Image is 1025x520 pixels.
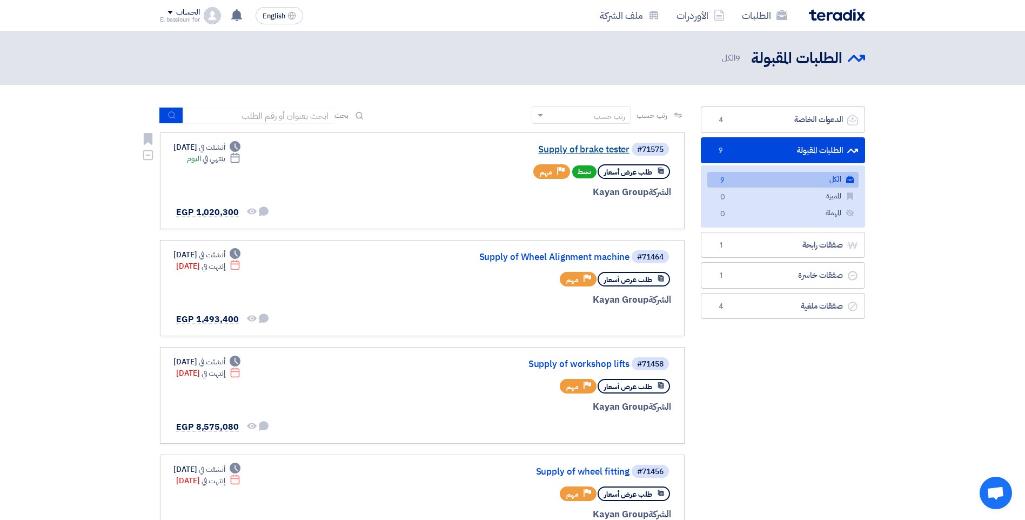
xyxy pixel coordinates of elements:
span: EGP 8,575,080 [176,421,239,434]
span: 9 [716,175,729,186]
div: #71458 [637,361,664,368]
span: الشركة [648,293,672,306]
span: أنشئت في [199,356,225,368]
span: EGP 1,493,400 [176,313,239,326]
span: أنشئت في [199,464,225,475]
div: #71456 [637,468,664,476]
span: إنتهت في [202,368,225,379]
div: El bassiouni for [160,17,199,23]
span: مهم [566,382,579,392]
input: ابحث بعنوان أو رقم الطلب [183,108,334,124]
div: #71575 [637,146,664,154]
span: 0 [716,192,729,203]
div: [DATE] [173,464,240,475]
span: إنتهت في [202,261,225,272]
span: 0 [716,209,729,220]
span: نشط [572,165,597,178]
a: صفقات رابحة1 [701,232,865,258]
img: profile_test.png [204,7,221,24]
span: رتب حسب [637,110,667,121]
span: 1 [714,240,727,251]
a: Supply of Wheel Alignment machine [413,252,629,262]
div: #71464 [637,254,664,261]
div: [DATE] [176,475,240,486]
span: 1 [714,270,727,281]
a: صفقات ملغية4 [701,293,865,319]
span: إنتهت في [202,475,225,486]
span: ينتهي في [203,153,225,164]
span: الشركة [648,185,672,199]
a: Supply of workshop lifts [413,359,629,369]
div: Open chat [980,477,1012,509]
span: طلب عرض أسعار [604,275,652,285]
span: 4 [714,115,727,125]
div: الحساب [176,8,199,17]
a: الكل [707,172,859,188]
div: [DATE] [173,142,240,153]
span: 9 [714,145,727,156]
button: English [256,7,303,24]
span: الكل [722,52,742,64]
div: [DATE] [176,368,240,379]
span: EGP 1,020,300 [176,206,239,219]
a: Supply of wheel fitting [413,467,629,477]
h2: الطلبات المقبولة [751,48,842,69]
span: مهم [540,167,552,177]
div: اليوم [187,153,240,164]
div: Kayan Group [411,185,671,199]
a: الطلبات [733,3,796,28]
div: [DATE] [173,356,240,368]
a: الأوردرات [668,3,733,28]
span: 9 [735,52,740,64]
div: [DATE] [176,261,240,272]
span: طلب عرض أسعار [604,382,652,392]
span: مهم [566,275,579,285]
span: بحث [334,110,349,121]
div: [DATE] [173,249,240,261]
div: Kayan Group [411,400,671,414]
a: ملف الشركة [591,3,668,28]
span: 4 [714,301,727,312]
span: أنشئت في [199,142,225,153]
div: رتب حسب [594,111,625,122]
a: الدعوات الخاصة4 [701,106,865,133]
a: Supply of brake tester [413,145,629,155]
span: الشركة [648,400,672,414]
span: طلب عرض أسعار [604,489,652,499]
img: Teradix logo [809,9,865,21]
a: المميزة [707,189,859,204]
a: الطلبات المقبولة9 [701,137,865,164]
span: طلب عرض أسعار [604,167,652,177]
a: المهملة [707,205,859,221]
span: مهم [566,489,579,499]
span: أنشئت في [199,249,225,261]
div: Kayan Group [411,293,671,307]
span: English [263,12,285,20]
a: صفقات خاسرة1 [701,262,865,289]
